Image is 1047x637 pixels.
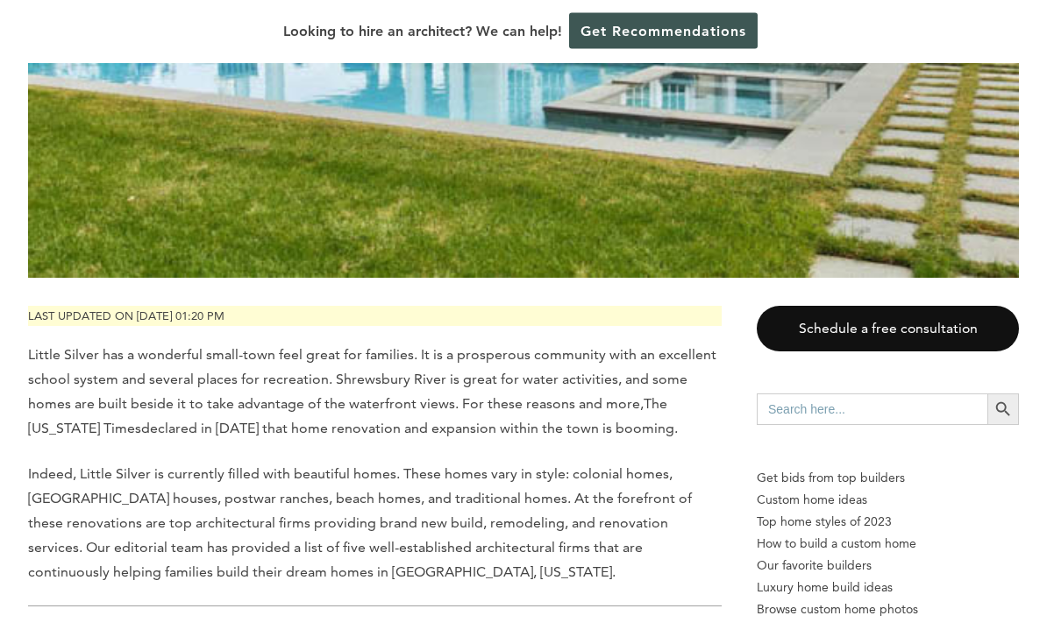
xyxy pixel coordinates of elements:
[710,511,1026,616] iframe: Drift Widget Chat Controller
[757,490,1019,512] a: Custom home ideas
[28,307,722,327] p: Last updated on [DATE] 01:20 pm
[757,394,987,426] input: Search here...
[994,400,1013,420] svg: Search
[28,466,692,581] span: Indeed, Little Silver is currently filled with beautiful homes. These homes vary in style: coloni...
[757,307,1019,353] a: Schedule a free consultation
[28,347,716,413] span: Little Silver has a wonderful small-town feel great for families. It is a prosperous community wi...
[757,468,1019,490] p: Get bids from top builders
[569,13,758,49] a: Get Recommendations
[141,421,678,437] span: declared in [DATE] that home renovation and expansion within the town is booming.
